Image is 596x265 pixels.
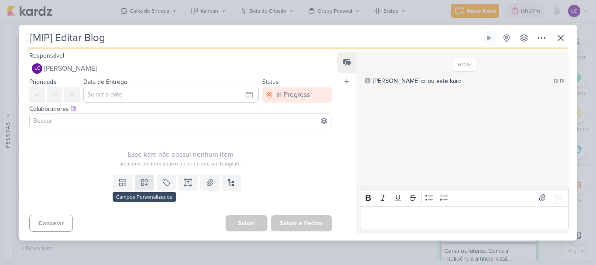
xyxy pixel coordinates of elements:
[29,149,332,160] div: Esse kard não possui nenhum item
[360,206,569,230] div: Editor editing area: main
[83,87,259,103] input: Select a date
[27,30,480,46] input: Kard Sem Título
[29,52,64,59] label: Responsável
[262,78,279,86] label: Status
[113,192,176,202] div: Campos Personalizados
[553,77,564,85] div: 12:13
[44,63,97,74] span: [PERSON_NAME]
[83,78,127,86] label: Data de Entrega
[29,78,57,86] label: Prioridade
[276,89,310,100] div: In Progress
[29,215,73,232] button: Cancelar
[29,104,332,114] div: Colaboradores
[34,66,40,71] p: LC
[29,160,332,168] div: Adicione um item abaixo ou selecione um template
[360,189,569,206] div: Editor toolbar
[29,61,332,76] button: LC [PERSON_NAME]
[262,87,332,103] button: In Progress
[32,63,42,74] div: Laís Costa
[486,34,493,41] div: Ligar relógio
[31,116,330,126] input: Buscar
[373,76,462,86] div: [PERSON_NAME] criou este kard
